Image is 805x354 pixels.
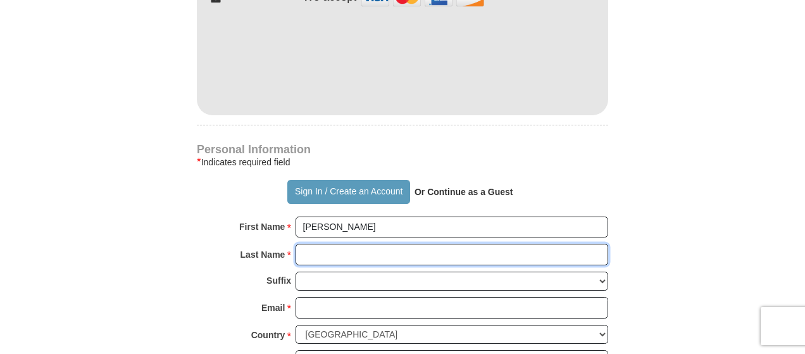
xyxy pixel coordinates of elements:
strong: Email [261,299,285,317]
strong: First Name [239,218,285,236]
strong: Country [251,326,285,344]
strong: Or Continue as a Guest [415,187,513,197]
strong: Last Name [240,246,285,263]
button: Sign In / Create an Account [287,180,409,204]
strong: Suffix [266,272,291,289]
h4: Personal Information [197,144,608,155]
div: Indicates required field [197,155,608,170]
